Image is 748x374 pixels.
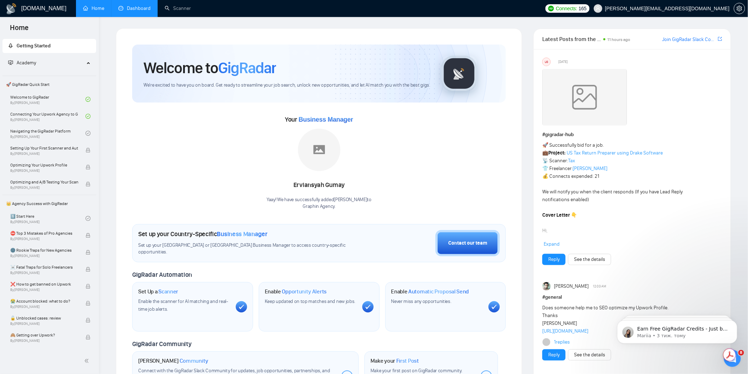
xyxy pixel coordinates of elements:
[396,357,419,364] span: First Post
[10,145,78,152] span: Setting Up Your First Scanner and Auto-Bidder
[542,131,722,139] h1: # gigradar-hub
[132,340,192,348] span: GigRadar Community
[86,250,90,255] span: lock
[6,3,17,14] img: logo
[556,5,577,12] span: Connects:
[86,318,90,323] span: lock
[10,271,78,275] span: By [PERSON_NAME]
[10,237,78,241] span: By [PERSON_NAME]
[3,197,95,211] span: 👑 Agency Success with GigRadar
[574,351,605,359] a: See the details
[285,116,353,123] span: Your
[568,158,575,164] a: Tax
[559,59,568,65] span: [DATE]
[17,60,36,66] span: Academy
[10,125,86,141] a: Navigating the GigRadar PlatformBy[PERSON_NAME]
[84,357,91,364] span: double-left
[10,230,78,237] span: ⛔ Top 3 Mistakes of Pro Agencies
[548,256,560,263] a: Reply
[138,357,208,364] h1: [PERSON_NAME]
[10,281,78,288] span: ❌ How to get banned on Upwork
[2,39,96,53] li: Getting Started
[8,60,36,66] span: Academy
[542,282,551,291] img: Shuban Ali
[542,212,577,218] strong: Cover Letter 👇
[86,131,90,136] span: check-circle
[10,305,78,309] span: By [PERSON_NAME]
[442,56,477,91] img: gigradar-logo.png
[542,349,566,361] button: Reply
[10,332,78,339] span: 🙈 Getting over Upwork?
[718,36,722,42] a: export
[542,254,566,265] button: Reply
[573,165,607,171] a: [PERSON_NAME]
[3,77,95,92] span: 🚀 GigRadar Quick Start
[267,197,372,210] div: Yaay! We have successfully added [PERSON_NAME] to
[542,69,627,125] img: weqQh+iSagEgQAAAABJRU5ErkJggg==
[542,328,588,334] a: [URL][DOMAIN_NAME]
[86,114,90,119] span: check-circle
[548,6,554,11] img: upwork-logo.png
[8,43,13,48] span: rocket
[734,6,745,11] a: setting
[448,239,487,247] div: Contact our team
[734,6,745,11] span: setting
[10,254,78,258] span: By [PERSON_NAME]
[86,148,90,153] span: lock
[267,203,372,210] p: Graphin Agency .
[391,288,469,295] h1: Enable
[542,35,601,43] span: Latest Posts from the GigRadar Community
[138,298,228,312] span: Enable the scanner for AI matching and real-time job alerts.
[86,335,90,340] span: lock
[554,339,570,346] a: 1replies
[217,230,268,238] span: Business Manager
[548,351,560,359] a: Reply
[10,288,78,292] span: By [PERSON_NAME]
[83,5,104,11] a: homeHome
[86,216,90,221] span: check-circle
[10,92,86,107] a: Welcome to GigRadarBy[PERSON_NAME]
[734,3,745,14] button: setting
[86,165,90,170] span: lock
[86,97,90,102] span: check-circle
[138,288,178,295] h1: Set Up a
[10,162,78,169] span: Optimizing Your Upwork Profile
[548,150,566,156] strong: Project:
[86,182,90,187] span: lock
[568,254,611,265] button: See the details
[543,58,550,66] div: US
[10,339,78,343] span: By [PERSON_NAME]
[542,293,722,301] h1: # general
[144,58,276,77] h1: Welcome to
[86,233,90,238] span: lock
[138,230,268,238] h1: Set up your Country-Specific
[391,298,451,304] span: Never miss any opportunities.
[608,37,631,42] span: 11 hours ago
[10,169,78,173] span: By [PERSON_NAME]
[10,264,78,271] span: ☠️ Fatal Traps for Solo Freelancers
[370,368,462,374] span: Make your first post on GigRadar community.
[265,288,327,295] h1: Enable
[436,230,500,256] button: Contact our team
[86,267,90,272] span: lock
[567,150,663,156] a: US Tax Return Preparer using Drake Software
[662,36,717,43] a: Join GigRadar Slack Community
[4,23,34,37] span: Home
[180,357,208,364] span: Community
[265,298,356,304] span: Keep updated on top matches and new jobs.
[544,241,560,247] span: Expand
[370,357,419,364] h1: Make your
[10,211,86,226] a: 1️⃣ Start HereBy[PERSON_NAME]
[118,5,151,11] a: dashboardDashboard
[132,271,192,279] span: GigRadar Automation
[408,288,469,295] span: Automatic Proposal Send
[10,315,78,322] span: 🔓 Unblocked cases: review
[138,242,355,256] span: Set up your [GEOGRAPHIC_DATA] or [GEOGRAPHIC_DATA] Business Manager to access country-specific op...
[267,179,372,191] div: Erviansyah Gumay
[10,109,86,124] a: Connecting Your Upwork Agency to GigRadarBy[PERSON_NAME]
